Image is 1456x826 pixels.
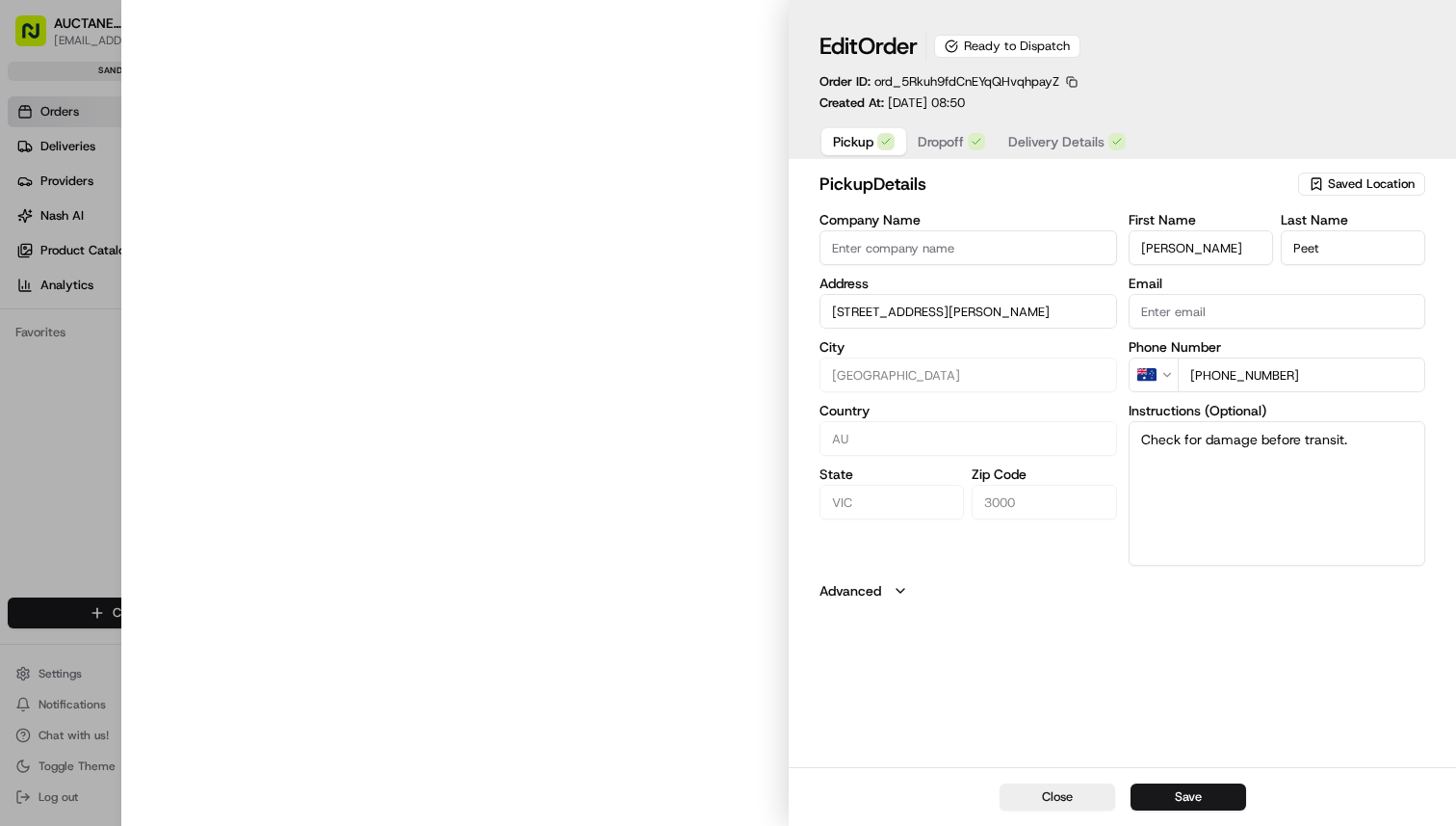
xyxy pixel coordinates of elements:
label: City [819,340,1117,354]
span: Order [858,31,918,62]
label: Company Name [819,213,1117,226]
h1: Edit [819,31,918,62]
input: Enter country [819,421,1117,456]
input: Enter email [1129,294,1426,329]
label: State [819,467,964,481]
input: Enter state [819,485,964,520]
label: Country [819,404,1117,417]
label: Email [1129,277,1426,290]
input: Enter zip code [972,485,1116,520]
span: Dropoff [918,132,964,151]
label: Address [819,277,1117,290]
button: Saved Location [1298,171,1425,198]
h2: pickup Details [819,171,1294,198]
button: Save [1131,784,1246,811]
span: Saved Location [1328,175,1415,193]
span: [DATE] 08:50 [888,94,965,111]
input: Enter company name [819,230,1117,265]
p: Created At: [819,94,965,112]
label: Phone Number [1129,340,1426,354]
input: Enter last name [1281,230,1425,265]
p: Order ID: [819,73,1059,91]
label: Advanced [819,581,881,600]
input: Enter city [819,358,1117,392]
input: Enter phone number [1178,358,1426,392]
span: Pickup [833,132,873,151]
label: Last Name [1281,213,1425,226]
button: Advanced [819,581,1425,600]
button: Close [1000,784,1115,811]
div: Ready to Dispatch [934,35,1080,58]
label: Instructions (Optional) [1129,404,1426,417]
span: Delivery Details [1008,132,1105,151]
textarea: Check for damage before transit. [1129,421,1426,566]
input: 509 Elizabeth St, Melbourne VIC 3000, Australia [819,294,1117,329]
span: ord_5Rkuh9fdCnEYqQHvqhpayZ [874,73,1059,90]
label: Zip Code [972,467,1116,481]
input: Enter first name [1129,230,1273,265]
label: First Name [1129,213,1273,226]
